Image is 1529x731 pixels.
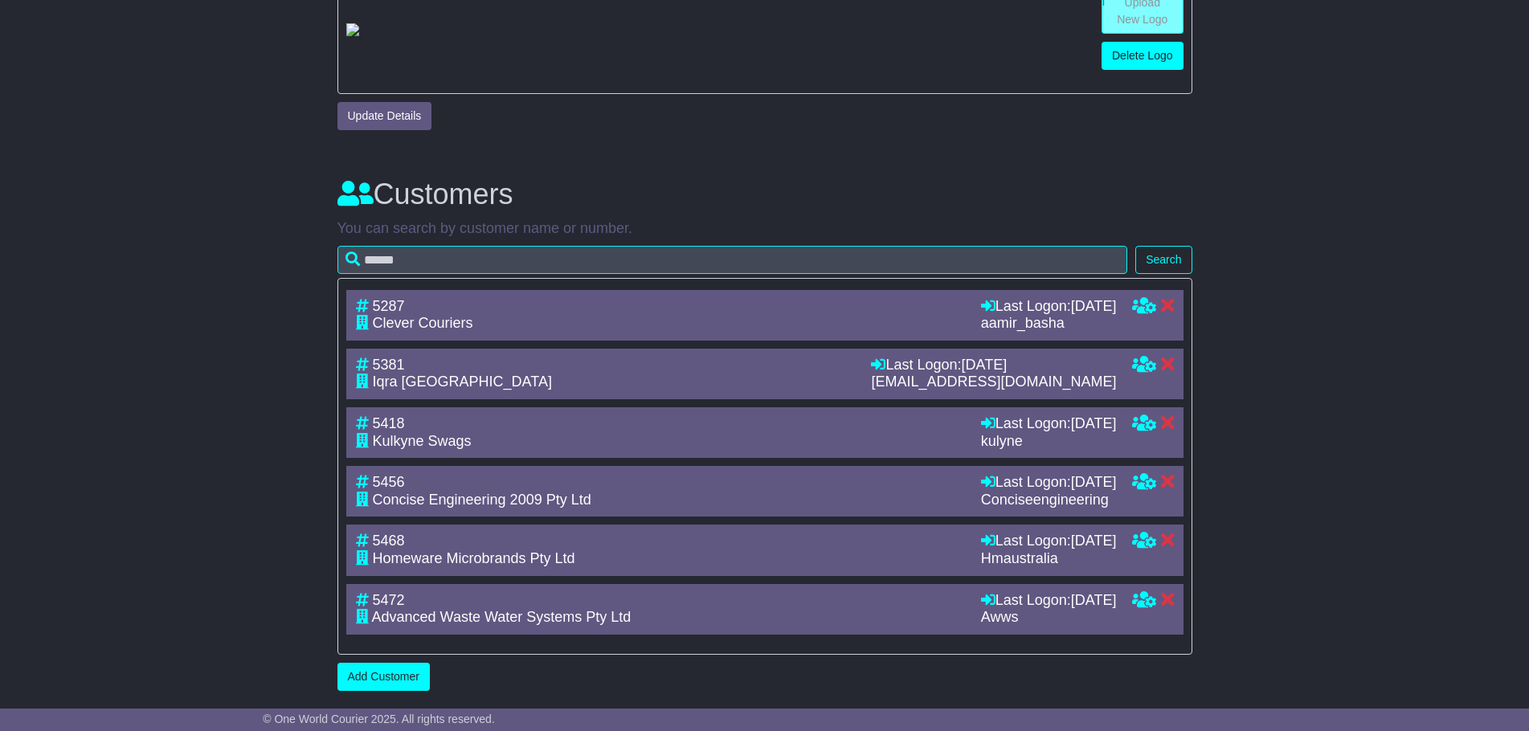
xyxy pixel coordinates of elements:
div: Last Logon: [981,533,1117,550]
span: 5287 [373,298,405,314]
div: Awws [981,609,1117,627]
span: 5418 [373,415,405,431]
div: Hmaustralia [981,550,1117,568]
span: Concise Engineering 2009 Pty Ltd [373,492,591,508]
span: 5456 [373,474,405,490]
span: [DATE] [1071,415,1117,431]
span: Advanced Waste Water Systems Pty Ltd [372,609,632,625]
div: Last Logon: [981,592,1117,610]
span: 5381 [373,357,405,373]
span: Kulkyne Swags [373,433,472,449]
div: Conciseengineering [981,492,1117,509]
span: [DATE] [961,357,1007,373]
span: Iqra [GEOGRAPHIC_DATA] [373,374,552,390]
span: 5468 [373,533,405,549]
a: Add Customer [337,663,430,691]
span: [DATE] [1071,474,1117,490]
div: Last Logon: [981,474,1117,492]
span: © One World Courier 2025. All rights reserved. [263,713,495,725]
span: [DATE] [1071,298,1117,314]
div: Last Logon: [871,357,1116,374]
img: GetCustomerLogo [346,23,359,36]
a: Delete Logo [1102,42,1184,70]
button: Update Details [337,102,432,130]
div: kulyne [981,433,1117,451]
div: Last Logon: [981,415,1117,433]
div: Last Logon: [981,298,1117,316]
div: [EMAIL_ADDRESS][DOMAIN_NAME] [871,374,1116,391]
span: [DATE] [1071,592,1117,608]
span: 5472 [373,592,405,608]
div: aamir_basha [981,315,1117,333]
p: You can search by customer name or number. [337,220,1192,238]
span: [DATE] [1071,533,1117,549]
button: Search [1135,246,1192,274]
h3: Customers [337,178,1192,210]
span: Clever Couriers [373,315,473,331]
span: Homeware Microbrands Pty Ltd [373,550,575,566]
